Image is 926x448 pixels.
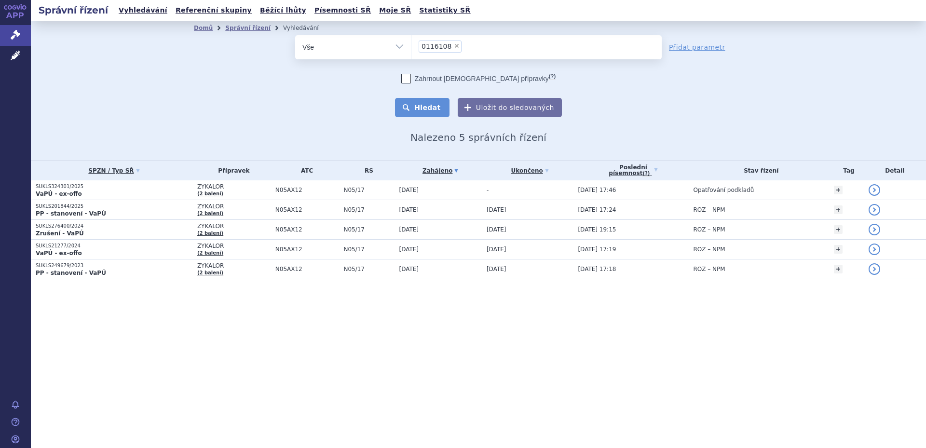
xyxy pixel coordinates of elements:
[271,161,339,180] th: ATC
[834,245,843,254] a: +
[693,246,725,253] span: ROZ – NPM
[399,266,419,272] span: [DATE]
[416,4,473,17] a: Statistiky SŘ
[399,164,481,177] a: Zahájeno
[275,266,339,272] span: N05AX12
[192,161,271,180] th: Přípravek
[197,250,223,256] a: (2 balení)
[36,230,84,237] strong: Zrušení - VaPÚ
[376,4,414,17] a: Moje SŘ
[693,206,725,213] span: ROZ – NPM
[487,164,573,177] a: Ukončeno
[578,187,616,193] span: [DATE] 17:46
[395,98,449,117] button: Hledat
[834,265,843,273] a: +
[834,186,843,194] a: +
[487,266,506,272] span: [DATE]
[454,43,460,49] span: ×
[343,226,394,233] span: N05/17
[343,246,394,253] span: N05/17
[487,187,489,193] span: -
[275,187,339,193] span: N05AX12
[36,183,192,190] p: SUKLS324301/2025
[458,98,562,117] button: Uložit do sledovaných
[197,183,271,190] span: ZYKALOR
[36,190,82,197] strong: VaPÚ - ex-offo
[578,246,616,253] span: [DATE] 17:19
[578,266,616,272] span: [DATE] 17:18
[197,231,223,236] a: (2 balení)
[36,250,82,257] strong: VaPÚ - ex-offo
[642,171,650,176] abbr: (?)
[578,206,616,213] span: [DATE] 17:24
[197,191,223,196] a: (2 balení)
[339,161,394,180] th: RS
[578,161,688,180] a: Poslednípísemnost(?)
[487,226,506,233] span: [DATE]
[464,40,470,52] input: 0116108
[693,187,754,193] span: Opatřování podkladů
[549,73,556,80] abbr: (?)
[829,161,864,180] th: Tag
[869,224,880,235] a: detail
[312,4,374,17] a: Písemnosti SŘ
[197,203,271,210] span: ZYKALOR
[401,74,556,83] label: Zahrnout [DEMOGRAPHIC_DATA] přípravky
[36,270,106,276] strong: PP - stanovení - VaPÚ
[197,211,223,216] a: (2 balení)
[869,184,880,196] a: detail
[578,226,616,233] span: [DATE] 19:15
[36,203,192,210] p: SUKLS201844/2025
[399,246,419,253] span: [DATE]
[283,21,331,35] li: Vyhledávání
[197,262,271,269] span: ZYKALOR
[275,226,339,233] span: N05AX12
[669,42,725,52] a: Přidat parametr
[275,246,339,253] span: N05AX12
[116,4,170,17] a: Vyhledávání
[36,262,192,269] p: SUKLS249679/2023
[688,161,829,180] th: Stav řízení
[864,161,926,180] th: Detail
[257,4,309,17] a: Běžící lhůty
[197,243,271,249] span: ZYKALOR
[275,206,339,213] span: N05AX12
[834,225,843,234] a: +
[869,244,880,255] a: detail
[36,210,106,217] strong: PP - stanovení - VaPÚ
[422,43,451,50] span: 0116108
[36,243,192,249] p: SUKLS21277/2024
[693,226,725,233] span: ROZ – NPM
[36,223,192,230] p: SUKLS276400/2024
[399,226,419,233] span: [DATE]
[869,204,880,216] a: detail
[410,132,546,143] span: Nalezeno 5 správních řízení
[399,206,419,213] span: [DATE]
[225,25,271,31] a: Správní řízení
[194,25,213,31] a: Domů
[487,246,506,253] span: [DATE]
[869,263,880,275] a: detail
[343,187,394,193] span: N05/17
[31,3,116,17] h2: Správní řízení
[693,266,725,272] span: ROZ – NPM
[197,223,271,230] span: ZYKALOR
[487,206,506,213] span: [DATE]
[343,206,394,213] span: N05/17
[36,164,192,177] a: SPZN / Typ SŘ
[834,205,843,214] a: +
[197,270,223,275] a: (2 balení)
[343,266,394,272] span: N05/17
[173,4,255,17] a: Referenční skupiny
[399,187,419,193] span: [DATE]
